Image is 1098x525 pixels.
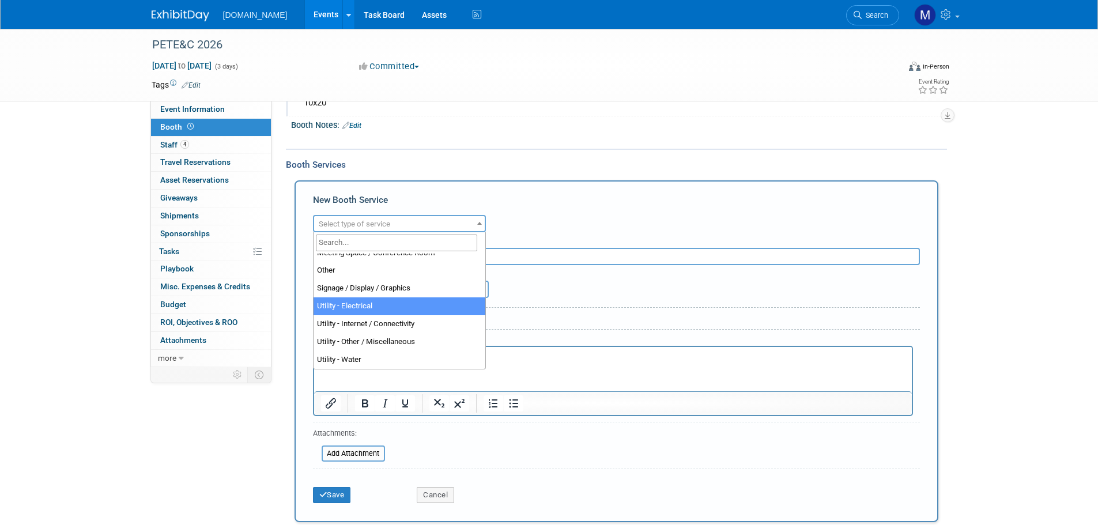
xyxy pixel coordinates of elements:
[313,232,920,248] div: Description (optional)
[342,122,361,130] a: Edit
[151,225,271,243] a: Sponsorships
[504,395,523,411] button: Bullet list
[151,278,271,296] a: Misc. Expenses & Credits
[160,264,194,273] span: Playbook
[314,315,485,333] li: Utility - Internet / Connectivity
[314,333,485,351] li: Utility - Other / Miscellaneous
[314,262,485,280] li: Other
[313,487,351,503] button: Save
[151,101,271,118] a: Event Information
[160,104,225,114] span: Event Information
[355,61,424,73] button: Committed
[214,63,238,70] span: (3 days)
[160,175,229,184] span: Asset Reservations
[831,60,950,77] div: Event Format
[151,260,271,278] a: Playbook
[291,116,947,131] div: Booth Notes:
[160,335,206,345] span: Attachments
[160,282,250,291] span: Misc. Expenses & Credits
[313,334,913,346] div: Reservation Notes/Details:
[151,350,271,367] a: more
[429,395,449,411] button: Subscript
[313,428,385,441] div: Attachments:
[151,332,271,349] a: Attachments
[160,300,186,309] span: Budget
[375,395,395,411] button: Italic
[314,351,485,369] li: Utility - Water
[160,193,198,202] span: Giveaways
[151,296,271,314] a: Budget
[316,235,477,251] input: Search...
[148,35,882,55] div: PETE&C 2026
[152,10,209,21] img: ExhibitDay
[151,172,271,189] a: Asset Reservations
[151,119,271,136] a: Booth
[176,61,187,70] span: to
[182,81,201,89] a: Edit
[151,137,271,154] a: Staff4
[355,395,375,411] button: Bold
[846,5,899,25] a: Search
[151,154,271,171] a: Travel Reservations
[862,11,888,20] span: Search
[180,140,189,149] span: 4
[417,487,454,503] button: Cancel
[417,265,867,281] div: Ideally by
[450,395,469,411] button: Superscript
[160,122,196,131] span: Booth
[151,243,271,260] a: Tasks
[160,318,237,327] span: ROI, Objectives & ROO
[152,61,212,71] span: [DATE] [DATE]
[160,229,210,238] span: Sponsorships
[160,157,231,167] span: Travel Reservations
[286,158,947,171] div: Booth Services
[914,4,936,26] img: Mark Menzella
[300,94,938,112] div: 10x20
[151,314,271,331] a: ROI, Objectives & ROO
[160,211,199,220] span: Shipments
[909,62,920,71] img: Format-Inperson.png
[922,62,949,71] div: In-Person
[319,220,390,228] span: Select type of service
[152,79,201,90] td: Tags
[314,297,485,315] li: Utility - Electrical
[160,140,189,149] span: Staff
[314,347,912,391] iframe: Rich Text Area
[151,190,271,207] a: Giveaways
[313,194,920,212] div: New Booth Service
[159,247,179,256] span: Tasks
[314,280,485,297] li: Signage / Display / Graphics
[484,395,503,411] button: Numbered list
[321,395,341,411] button: Insert/edit link
[314,244,485,262] li: Meeting Space / Conference Room
[185,122,196,131] span: Booth not reserved yet
[223,10,288,20] span: [DOMAIN_NAME]
[395,395,415,411] button: Underline
[151,207,271,225] a: Shipments
[158,353,176,362] span: more
[247,367,271,382] td: Toggle Event Tabs
[228,367,248,382] td: Personalize Event Tab Strip
[918,79,949,85] div: Event Rating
